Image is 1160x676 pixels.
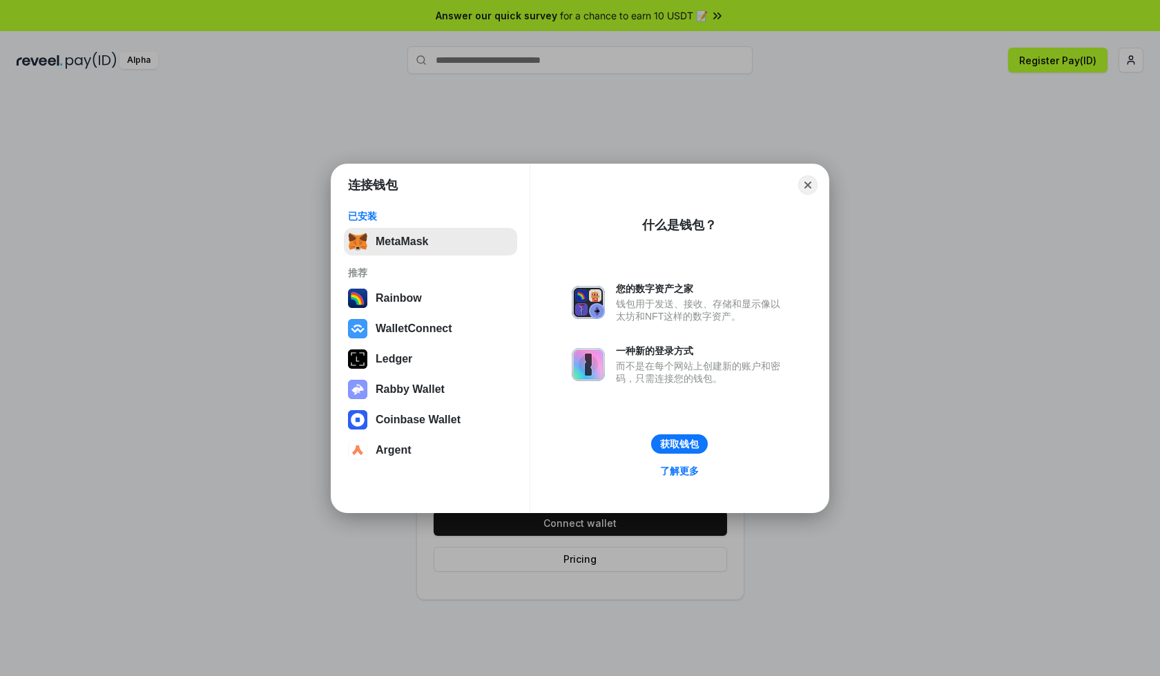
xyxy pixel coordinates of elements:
[348,267,513,279] div: 推荐
[652,462,707,480] a: 了解更多
[348,441,367,460] img: svg+xml,%3Csvg%20width%3D%2228%22%20height%3D%2228%22%20viewBox%3D%220%200%2028%2028%22%20fill%3D...
[344,228,517,255] button: MetaMask
[376,292,422,305] div: Rainbow
[344,406,517,434] button: Coinbase Wallet
[376,414,461,426] div: Coinbase Wallet
[348,380,367,399] img: svg+xml,%3Csvg%20xmlns%3D%22http%3A%2F%2Fwww.w3.org%2F2000%2Fsvg%22%20fill%3D%22none%22%20viewBox...
[348,177,398,193] h1: 连接钱包
[348,289,367,308] img: svg+xml,%3Csvg%20width%3D%22120%22%20height%3D%22120%22%20viewBox%3D%220%200%20120%20120%22%20fil...
[376,444,412,456] div: Argent
[348,410,367,429] img: svg+xml,%3Csvg%20width%3D%2228%22%20height%3D%2228%22%20viewBox%3D%220%200%2028%2028%22%20fill%3D...
[660,465,699,477] div: 了解更多
[344,376,517,403] button: Rabby Wallet
[651,434,708,454] button: 获取钱包
[616,360,787,385] div: 而不是在每个网站上创建新的账户和密码，只需连接您的钱包。
[344,345,517,373] button: Ledger
[344,436,517,464] button: Argent
[642,217,717,233] div: 什么是钱包？
[616,345,787,357] div: 一种新的登录方式
[376,235,428,248] div: MetaMask
[376,322,452,335] div: WalletConnect
[616,282,787,295] div: 您的数字资产之家
[348,349,367,369] img: svg+xml,%3Csvg%20xmlns%3D%22http%3A%2F%2Fwww.w3.org%2F2000%2Fsvg%22%20width%3D%2228%22%20height%3...
[572,286,605,319] img: svg+xml,%3Csvg%20xmlns%3D%22http%3A%2F%2Fwww.w3.org%2F2000%2Fsvg%22%20fill%3D%22none%22%20viewBox...
[798,175,818,195] button: Close
[348,210,513,222] div: 已安装
[572,348,605,381] img: svg+xml,%3Csvg%20xmlns%3D%22http%3A%2F%2Fwww.w3.org%2F2000%2Fsvg%22%20fill%3D%22none%22%20viewBox...
[376,353,412,365] div: Ledger
[616,298,787,322] div: 钱包用于发送、接收、存储和显示像以太坊和NFT这样的数字资产。
[660,438,699,450] div: 获取钱包
[344,315,517,342] button: WalletConnect
[344,284,517,312] button: Rainbow
[348,232,367,251] img: svg+xml,%3Csvg%20fill%3D%22none%22%20height%3D%2233%22%20viewBox%3D%220%200%2035%2033%22%20width%...
[376,383,445,396] div: Rabby Wallet
[348,319,367,338] img: svg+xml,%3Csvg%20width%3D%2228%22%20height%3D%2228%22%20viewBox%3D%220%200%2028%2028%22%20fill%3D...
